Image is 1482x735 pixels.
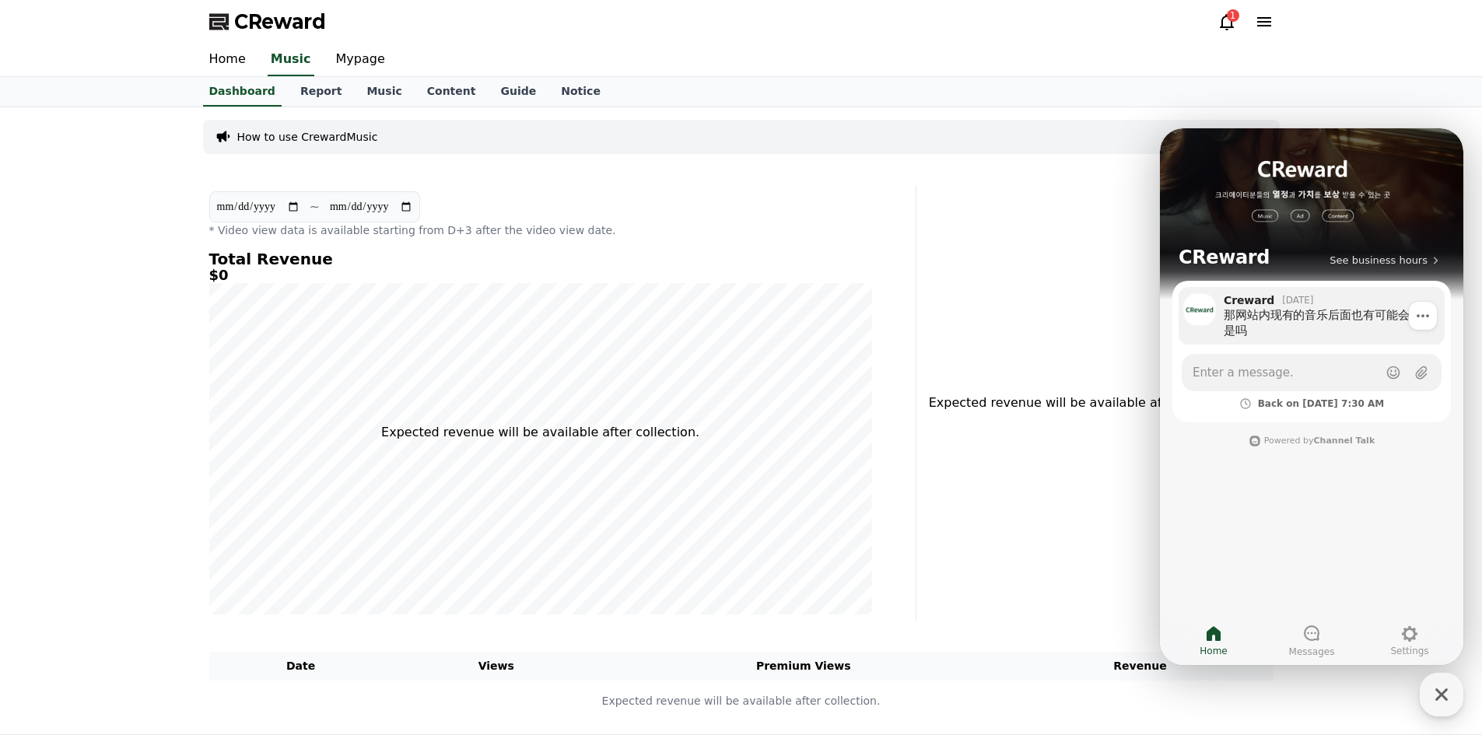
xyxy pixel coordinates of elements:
[237,129,378,145] a: How to use CrewardMusic
[548,77,613,107] a: Notice
[203,77,282,107] a: Dashboard
[209,268,872,283] h5: $0
[288,77,355,107] a: Report
[234,9,326,34] span: CReward
[197,44,258,76] a: Home
[1160,128,1463,665] iframe: Channel chat
[268,44,314,76] a: Music
[209,9,326,34] a: CReward
[209,222,872,238] p: * Video view data is available starting from D+3 after the video view date.
[415,77,489,107] a: Content
[381,423,699,442] p: Expected revenue will be available after collection.
[393,652,600,681] th: Views
[210,693,1273,709] p: Expected revenue will be available after collection.
[354,77,414,107] a: Music
[600,652,1007,681] th: Premium Views
[209,250,872,268] h4: Total Revenue
[1217,12,1236,31] a: 1
[488,77,548,107] a: Guide
[209,652,393,681] th: Date
[1007,652,1274,681] th: Revenue
[310,198,320,216] p: ~
[929,394,1238,412] p: Expected revenue will be available after collection.
[1227,9,1239,22] div: 1
[324,44,398,76] a: Mypage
